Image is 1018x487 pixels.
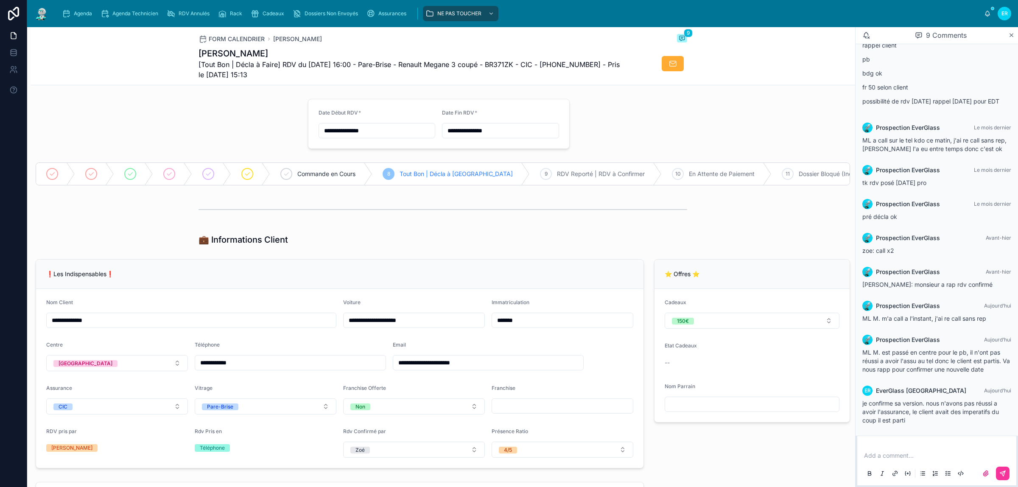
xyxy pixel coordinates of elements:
span: NE PAS TOUCHER [437,10,481,17]
p: possibilité de rdv [DATE] rappel [DATE] pour EDT [862,97,1011,106]
a: Assurances [364,6,412,21]
span: Prospection EverGlass [876,302,940,310]
span: Assurances [378,10,406,17]
button: Select Button [343,442,485,458]
div: Pare-Brise [207,403,233,410]
span: Franchise [492,385,515,391]
a: FORM CALENDRIER [199,35,265,43]
button: 9 [677,34,687,44]
a: [PERSON_NAME] [273,35,322,43]
h1: 💼 Informations Client [199,234,288,246]
a: Rack [215,6,248,21]
span: 9 [684,29,693,37]
span: Date Début RDV [319,109,358,116]
span: Centre [46,341,63,348]
span: je confirme sa version. nous n'avons pas réussi a avoir l'assurance, le client avait des imperati... [862,400,999,424]
span: Date Fin RDV [442,109,474,116]
span: Agenda Technicien [112,10,158,17]
span: Dossier Bloqué (Indiquer Raison Blocage) [799,170,913,178]
span: Assurance [46,385,72,391]
span: RDV Annulés [179,10,210,17]
span: tk rdv posé [DATE] pro [862,179,926,186]
a: Agenda Technicien [98,6,164,21]
span: ML M. m'a call a l'instant, j'ai re call sans rep [862,315,986,322]
span: Avant-hier [986,269,1011,275]
span: [Tout Bon | Décla à Faire] RDV du [DATE] 16:00 - Pare-Brise - Renault Megane 3 coupé - BR371ZK - ... [199,59,624,80]
span: Voiture [343,299,361,305]
span: Rack [230,10,242,17]
span: Cadeaux [665,299,686,305]
span: 9 Comments [926,30,967,40]
a: Dossiers Non Envoyés [290,6,364,21]
span: Email [393,341,406,348]
span: Le mois dernier [974,124,1011,131]
span: 8 [387,171,390,177]
span: RDV Reporté | RDV à Confirmer [557,170,645,178]
p: pb [862,55,1011,64]
a: Cadeaux [248,6,290,21]
span: FORM CALENDRIER [209,35,265,43]
div: [PERSON_NAME] [51,444,92,452]
span: zoe: call x2 [862,247,894,254]
button: Select Button [343,398,485,414]
div: Zoé [355,447,365,453]
p: bdg ok [862,69,1011,78]
span: Nom Client [46,299,73,305]
button: Select Button [46,355,188,371]
p: fr 50 selon client [862,83,1011,92]
p: rappel client [862,41,1011,50]
div: Non [355,403,365,410]
span: Le mois dernier [974,167,1011,173]
span: Rdv Pris en [195,428,222,434]
span: ER [864,387,871,394]
span: Prospection EverGlass [876,166,940,174]
img: App logo [34,7,49,20]
button: Select Button [195,398,336,414]
span: 9 [545,171,548,177]
span: ML M. est passé en centre pour le pb, il n'ont pas réussi a avoir l'assu au tel donc le client es... [862,349,1010,373]
div: [GEOGRAPHIC_DATA] [59,360,112,367]
span: Immatriculation [492,299,529,305]
span: ML a call sur le tel kdo ce matin, j'ai re call sans rep, [PERSON_NAME] l'a eu entre temps donc c... [862,137,1007,152]
span: 10 [675,171,681,177]
span: Prospection EverGlass [876,200,940,208]
span: Prospection EverGlass [876,336,940,344]
span: Aujourd’hui [984,302,1011,309]
button: Select Button [46,398,188,414]
button: Select Button [492,442,633,458]
span: Avant-hier [986,235,1011,241]
span: En Attente de Paiement [689,170,755,178]
span: Téléphone [195,341,220,348]
span: Aujourd’hui [984,336,1011,343]
a: NE PAS TOUCHER [423,6,498,21]
div: scrollable content [56,4,984,23]
span: Agenda [74,10,92,17]
div: 150€ [677,318,689,325]
span: [PERSON_NAME]: monsieur a rap rdv confirmé [862,281,993,288]
span: Rdv Confirmé par [343,428,386,434]
span: Le mois dernier [974,201,1011,207]
span: ❗Les Indispensables❗ [46,270,114,277]
div: CIC [59,403,67,410]
span: EverGlass [GEOGRAPHIC_DATA] [876,386,966,395]
span: Prospection EverGlass [876,123,940,132]
span: ⭐ Offres ⭐ [665,270,699,277]
h1: [PERSON_NAME] [199,48,624,59]
span: Commande en Cours [297,170,355,178]
span: Aujourd’hui [984,387,1011,394]
span: Cadeaux [263,10,284,17]
a: RDV Annulés [164,6,215,21]
span: Nom Parrain [665,383,695,389]
button: Select Button [665,313,839,329]
span: Présence Ratio [492,428,528,434]
div: 4/5 [504,447,512,453]
span: 11 [786,171,790,177]
a: Agenda [59,6,98,21]
span: ER [1001,10,1008,17]
span: Dossiers Non Envoyés [305,10,358,17]
span: Franchise Offerte [343,385,386,391]
span: Tout Bon | Décla à [GEOGRAPHIC_DATA] [400,170,513,178]
span: RDV pris par [46,428,77,434]
div: Téléphone [200,444,225,452]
